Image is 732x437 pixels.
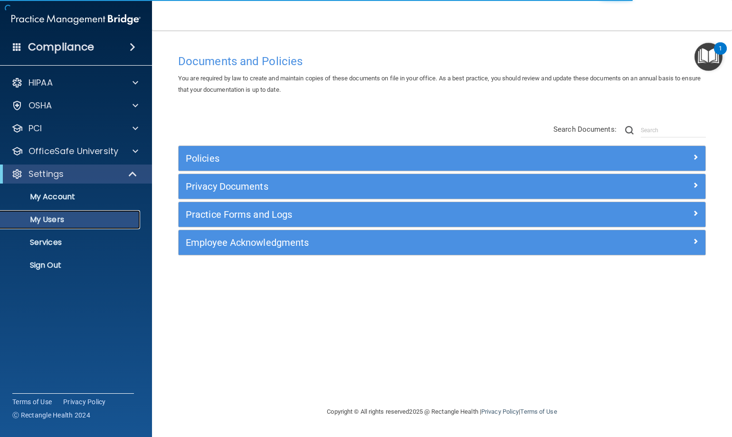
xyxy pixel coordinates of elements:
a: Employee Acknowledgments [186,235,698,250]
img: PMB logo [11,10,141,29]
div: Copyright © All rights reserved 2025 @ Rectangle Health | | [269,397,616,427]
p: Settings [29,168,64,180]
img: ic-search.3b580494.png [625,126,634,135]
h4: Documents and Policies [178,55,706,68]
a: OfficeSafe University [11,146,138,157]
span: You are required by law to create and maintain copies of these documents on file in your office. ... [178,75,701,93]
a: OSHA [11,100,138,111]
span: Ⓒ Rectangle Health 2024 [12,410,90,420]
iframe: Drift Widget Chat Controller [568,369,721,408]
h5: Policies [186,153,567,164]
p: Services [6,238,136,247]
div: 1 [719,49,722,61]
p: PCI [29,123,42,134]
a: Settings [11,168,138,180]
h5: Practice Forms and Logs [186,209,567,220]
a: Privacy Policy [63,397,106,407]
a: PCI [11,123,138,134]
a: Privacy Policy [481,408,519,415]
a: HIPAA [11,77,138,88]
a: Privacy Documents [186,179,698,194]
a: Policies [186,151,698,166]
p: OfficeSafe University [29,146,118,157]
input: Search [641,123,706,137]
p: OSHA [29,100,52,111]
a: Terms of Use [520,408,557,415]
p: HIPAA [29,77,53,88]
p: My Users [6,215,136,224]
p: Sign Out [6,261,136,270]
span: Search Documents: [553,125,617,134]
p: My Account [6,192,136,202]
h5: Privacy Documents [186,181,567,192]
h5: Employee Acknowledgments [186,237,567,248]
a: Practice Forms and Logs [186,207,698,222]
h4: Compliance [28,40,94,54]
a: Terms of Use [12,397,52,407]
button: Open Resource Center, 1 new notification [694,43,722,71]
